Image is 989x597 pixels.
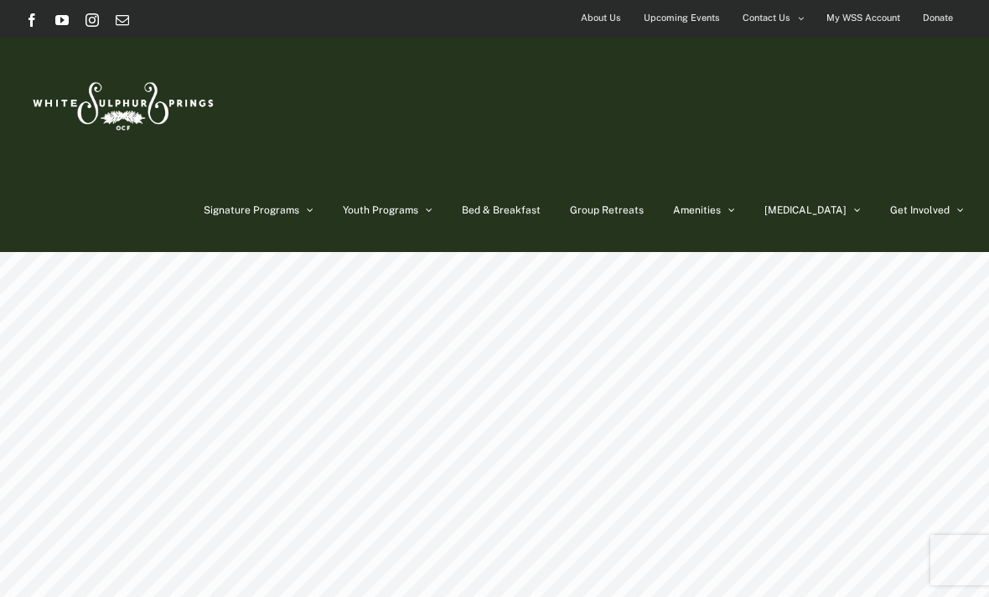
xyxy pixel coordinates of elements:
span: My WSS Account [826,6,900,30]
a: Youth Programs [343,168,432,252]
span: Donate [923,6,953,30]
a: Signature Programs [204,168,313,252]
a: YouTube [55,13,69,27]
a: [MEDICAL_DATA] [764,168,861,252]
a: Email [116,13,129,27]
a: Group Retreats [570,168,644,252]
a: Bed & Breakfast [462,168,541,252]
span: Signature Programs [204,205,299,215]
a: Amenities [673,168,735,252]
a: Get Involved [890,168,964,252]
img: White Sulphur Springs Logo [25,64,218,142]
span: Contact Us [743,6,790,30]
span: [MEDICAL_DATA] [764,205,847,215]
nav: Main Menu [204,168,964,252]
span: Upcoming Events [644,6,720,30]
span: Youth Programs [343,205,418,215]
span: About Us [581,6,621,30]
span: Group Retreats [570,205,644,215]
a: Facebook [25,13,39,27]
span: Amenities [673,205,721,215]
span: Bed & Breakfast [462,205,541,215]
span: Get Involved [890,205,950,215]
a: Instagram [85,13,99,27]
